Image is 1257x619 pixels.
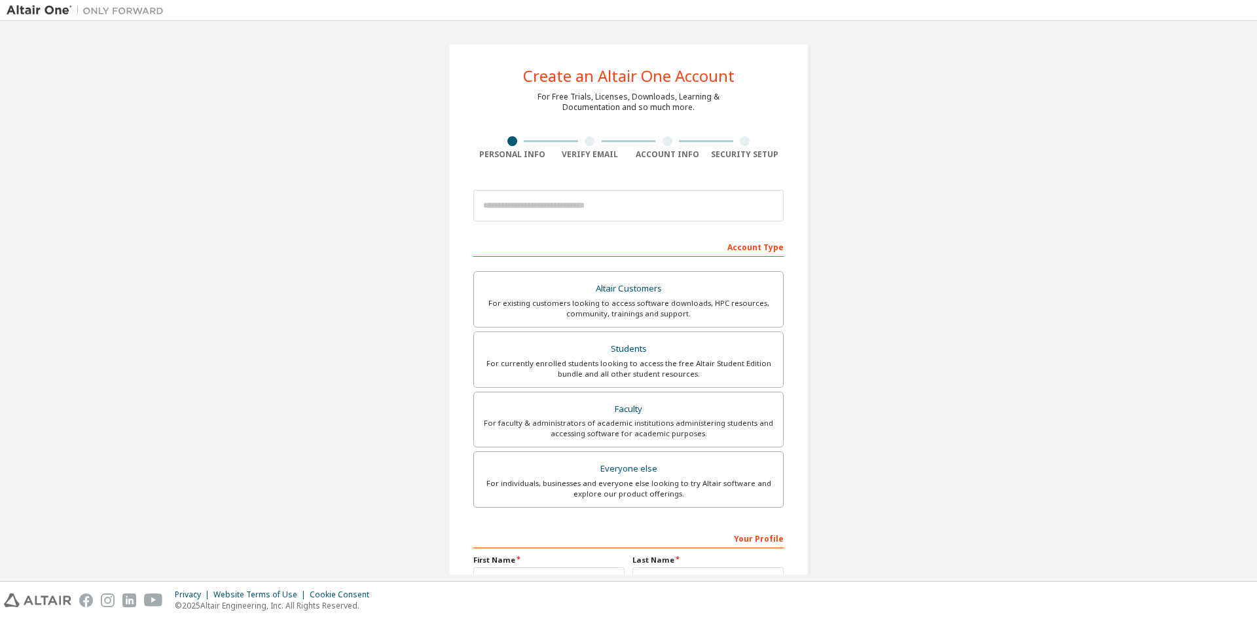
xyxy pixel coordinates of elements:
[551,149,629,160] div: Verify Email
[628,149,706,160] div: Account Info
[482,340,775,358] div: Students
[537,92,720,113] div: For Free Trials, Licenses, Downloads, Learning & Documentation and so much more.
[144,593,163,607] img: youtube.svg
[482,400,775,419] div: Faculty
[482,460,775,478] div: Everyone else
[101,593,115,607] img: instagram.svg
[706,149,784,160] div: Security Setup
[122,593,136,607] img: linkedin.svg
[482,478,775,499] div: For individuals, businesses and everyone else looking to try Altair software and explore our prod...
[482,280,775,298] div: Altair Customers
[482,358,775,379] div: For currently enrolled students looking to access the free Altair Student Edition bundle and all ...
[79,593,93,607] img: facebook.svg
[175,590,213,600] div: Privacy
[473,555,625,565] label: First Name
[473,236,784,257] div: Account Type
[4,593,71,607] img: altair_logo.svg
[310,590,377,600] div: Cookie Consent
[175,600,377,611] p: © 2025 Altair Engineering, Inc. All Rights Reserved.
[473,149,551,160] div: Personal Info
[473,527,784,548] div: Your Profile
[632,555,784,565] label: Last Name
[7,4,170,17] img: Altair One
[523,68,735,84] div: Create an Altair One Account
[482,418,775,439] div: For faculty & administrators of academic institutions administering students and accessing softwa...
[482,298,775,319] div: For existing customers looking to access software downloads, HPC resources, community, trainings ...
[213,590,310,600] div: Website Terms of Use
